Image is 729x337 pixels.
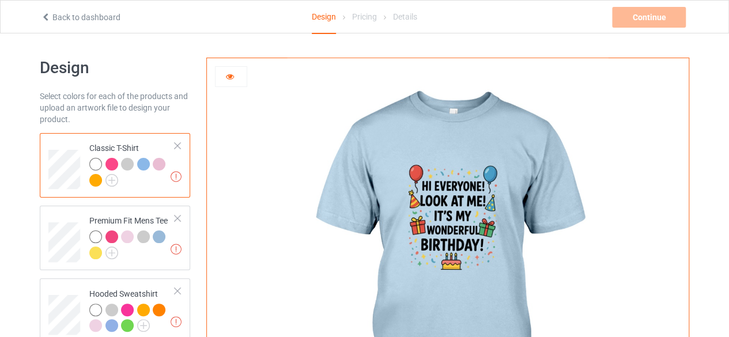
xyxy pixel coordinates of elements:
img: exclamation icon [171,316,182,327]
h1: Design [40,58,190,78]
a: Back to dashboard [41,13,120,22]
img: svg+xml;base64,PD94bWwgdmVyc2lvbj0iMS4wIiBlbmNvZGluZz0iVVRGLTgiPz4KPHN2ZyB3aWR0aD0iMjJweCIgaGVpZ2... [105,247,118,259]
div: Pricing [352,1,377,33]
div: Select colors for each of the products and upload an artwork file to design your product. [40,90,190,125]
div: Hooded Sweatshirt [89,288,175,331]
div: Classic T-Shirt [89,142,175,185]
div: Premium Fit Mens Tee [40,206,190,270]
div: Classic T-Shirt [40,133,190,198]
img: svg+xml;base64,PD94bWwgdmVyc2lvbj0iMS4wIiBlbmNvZGluZz0iVVRGLTgiPz4KPHN2ZyB3aWR0aD0iMjJweCIgaGVpZ2... [137,319,150,332]
div: Design [312,1,336,34]
img: exclamation icon [171,244,182,255]
div: Details [393,1,417,33]
img: svg+xml;base64,PD94bWwgdmVyc2lvbj0iMS4wIiBlbmNvZGluZz0iVVRGLTgiPz4KPHN2ZyB3aWR0aD0iMjJweCIgaGVpZ2... [105,174,118,187]
img: exclamation icon [171,171,182,182]
div: Premium Fit Mens Tee [89,215,175,258]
